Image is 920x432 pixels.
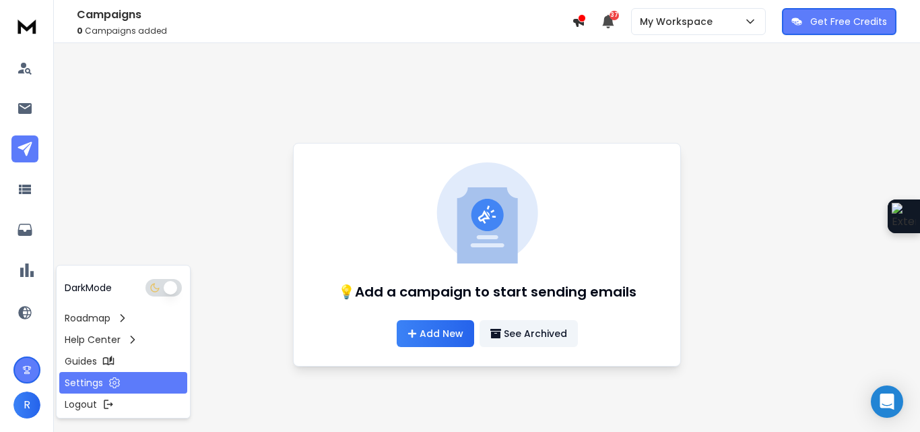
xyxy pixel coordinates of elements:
[65,398,97,411] p: Logout
[65,281,112,295] p: Dark Mode
[13,13,40,38] img: logo
[77,25,83,36] span: 0
[65,376,103,390] p: Settings
[338,282,636,301] h1: 💡Add a campaign to start sending emails
[65,311,110,325] p: Roadmap
[59,329,187,350] a: Help Center
[871,385,903,418] div: Open Intercom Messenger
[480,320,578,347] button: See Archived
[59,372,187,394] a: Settings
[892,203,916,230] img: Extension Icon
[640,15,718,28] p: My Workspace
[65,354,97,368] p: Guides
[397,320,474,347] a: Add New
[59,307,187,329] a: Roadmap
[77,7,572,23] h1: Campaigns
[59,350,187,372] a: Guides
[65,333,121,346] p: Help Center
[610,11,619,20] span: 37
[782,8,896,35] button: Get Free Credits
[13,392,40,419] button: R
[810,15,887,28] p: Get Free Credits
[77,26,572,36] p: Campaigns added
